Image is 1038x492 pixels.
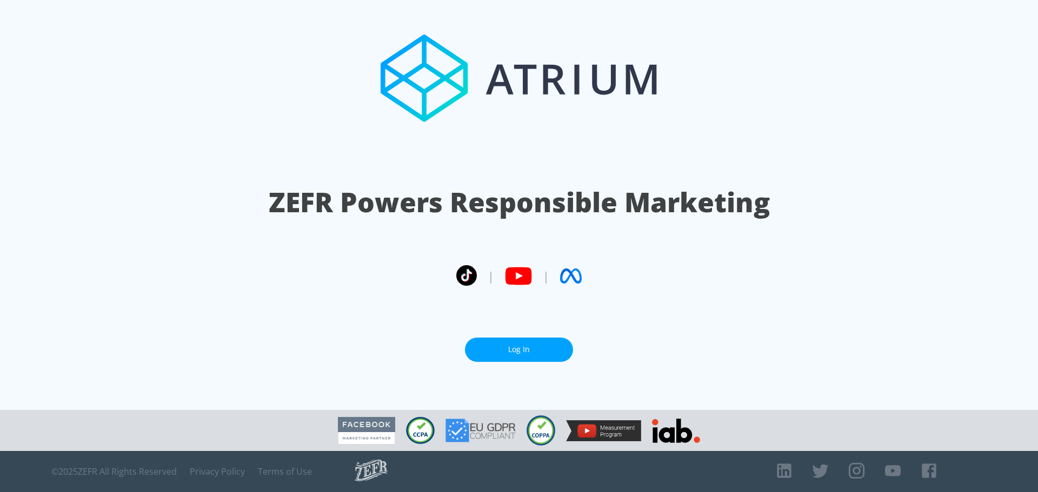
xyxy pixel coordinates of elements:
a: Terms of Use [258,466,312,477]
span: © 2025 ZEFR All Rights Reserved [51,466,177,477]
img: YouTube Measurement Program [566,420,641,441]
h1: ZEFR Powers Responsible Marketing [269,184,770,221]
span: | [543,268,549,284]
span: | [488,268,494,284]
img: COPPA Compliant [527,415,555,446]
img: GDPR Compliant [445,419,516,442]
a: Privacy Policy [190,466,245,477]
a: Log In [465,338,573,362]
img: IAB [652,419,700,443]
img: Facebook Marketing Partner [338,417,395,444]
img: CCPA Compliant [406,417,435,444]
